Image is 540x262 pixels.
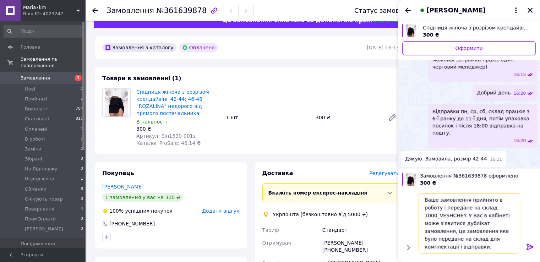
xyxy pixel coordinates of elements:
[102,184,143,190] a: [PERSON_NAME]
[405,155,487,163] span: Дякую. Замовила, розмір 42-44
[81,226,83,232] span: 0
[21,241,55,247] span: Повідомлення
[25,226,63,232] span: [PERSON_NAME]
[102,43,176,52] div: Замовлення з каталогу
[477,89,511,97] span: Добрий день
[25,116,49,122] span: Скасовані
[402,24,536,38] a: Переглянути товар
[402,41,536,55] a: Оформити
[136,133,196,139] span: Артикул: Sin1530-001s
[156,6,207,15] span: №361639878
[268,190,368,196] span: Вкажіть номер експрес-накладної
[513,138,526,144] span: 16:20 12.09.2025
[262,170,293,176] span: Доставка
[81,146,83,152] span: 0
[102,207,173,214] div: успішних покупок
[81,86,83,92] span: 0
[76,116,83,122] span: 810
[25,126,47,132] span: Оплачені
[25,146,42,152] span: Заміни
[81,156,83,162] span: 0
[313,113,382,122] div: 300 ₴
[81,196,83,202] span: 0
[405,173,416,186] img: 6317646961_w100_h100_yubka-zhenskaya-s.jpg
[25,206,54,212] span: Повернення
[81,216,83,222] span: 0
[526,6,534,15] button: Закрити
[513,72,526,78] span: 16:15 12.09.2025
[21,44,40,50] span: Головна
[25,176,54,182] span: Недодзвони
[81,186,83,192] span: 8
[223,113,312,122] div: 1 шт.
[271,211,370,218] div: Укрпошта (безкоштовно від 5000 ₴)
[81,176,83,182] span: 1
[25,106,47,112] span: Виконані
[367,45,399,50] time: [DATE] 16:13
[21,75,50,81] span: Замовлення
[490,157,502,163] span: 16:21 12.09.2025
[25,96,47,102] span: Прийняті
[202,208,239,214] span: Додати відгук
[107,6,154,15] span: Замовлення
[179,43,218,52] div: Оплачено
[76,106,83,112] span: 784
[102,75,181,82] span: Товари в замовленні (1)
[136,89,209,116] a: Спідниця жіноча з розрізом крепдайвінг 42-44; 46-48 "ROZALINA" недорого від прямого постачальника
[102,170,134,176] span: Покупець
[25,156,42,162] span: Зібрані
[404,243,413,252] button: Показати кнопки
[25,216,56,222] span: ПромОплати
[25,186,47,192] span: Обманки
[432,108,533,136] span: Відправки пн, ср, сб, склад працює з 6-ї ранку до 11-ї дня, потім упаковка посилок і після 18:00 ...
[136,119,167,125] span: В наявності
[513,91,526,97] span: 16:20 12.09.2025
[81,96,83,102] span: 1
[405,24,416,37] img: 6317646961_w700_h500_yubka-zhenskaya-s.jpg
[420,172,536,179] span: Замовлення №361639878 оформлено
[21,56,85,69] span: Замовлення та повідомлення
[81,136,83,142] span: 7
[404,6,412,15] button: Назад
[75,75,82,81] span: 1
[4,25,84,38] input: Пошук
[418,6,520,15] button: [PERSON_NAME]
[81,206,83,212] span: 4
[420,180,436,186] span: 300 ₴
[262,227,279,233] span: Тариф
[23,11,85,17] div: Ваш ID: 4023247
[262,240,291,246] span: Отримувач
[321,224,401,236] div: Стандарт
[426,6,486,15] span: [PERSON_NAME]
[105,89,128,116] img: Спідниця жіноча з розрізом крепдайвінг 42-44; 46-48 "ROZALINA" недорого від прямого постачальника
[23,4,76,11] span: Maria7km
[81,166,83,172] span: 0
[109,208,124,214] span: 100%
[369,170,399,176] span: Редагувати
[25,136,45,142] span: В роботі
[419,193,520,253] textarea: Ваше замовлення прийнято в роботу і передане на склад 1000_VESHCHEY. У Вас в кабінеті може з'явит...
[354,7,420,14] div: Статус замовлення
[25,86,35,92] span: Нові
[385,110,399,125] a: Редагувати
[102,193,183,202] div: 1 замовлення у вас на 300 ₴
[92,7,98,14] div: Повернутися назад
[25,196,63,202] span: Очікують товар
[321,236,401,256] div: [PERSON_NAME] [PHONE_NUMBER]
[136,125,220,132] div: 300 ₴
[136,140,201,146] span: Каталог ProSale: 46.14 ₴
[109,220,156,227] div: [PHONE_NUMBER]
[423,24,530,31] span: Спідниця жіноча з розрізом крепдайвінг 42-44; 46-48 "ROZALINA" недорого від прямого постачальника
[423,32,439,38] span: 300 ₴
[25,166,57,172] span: На Відправку
[81,126,83,132] span: 1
